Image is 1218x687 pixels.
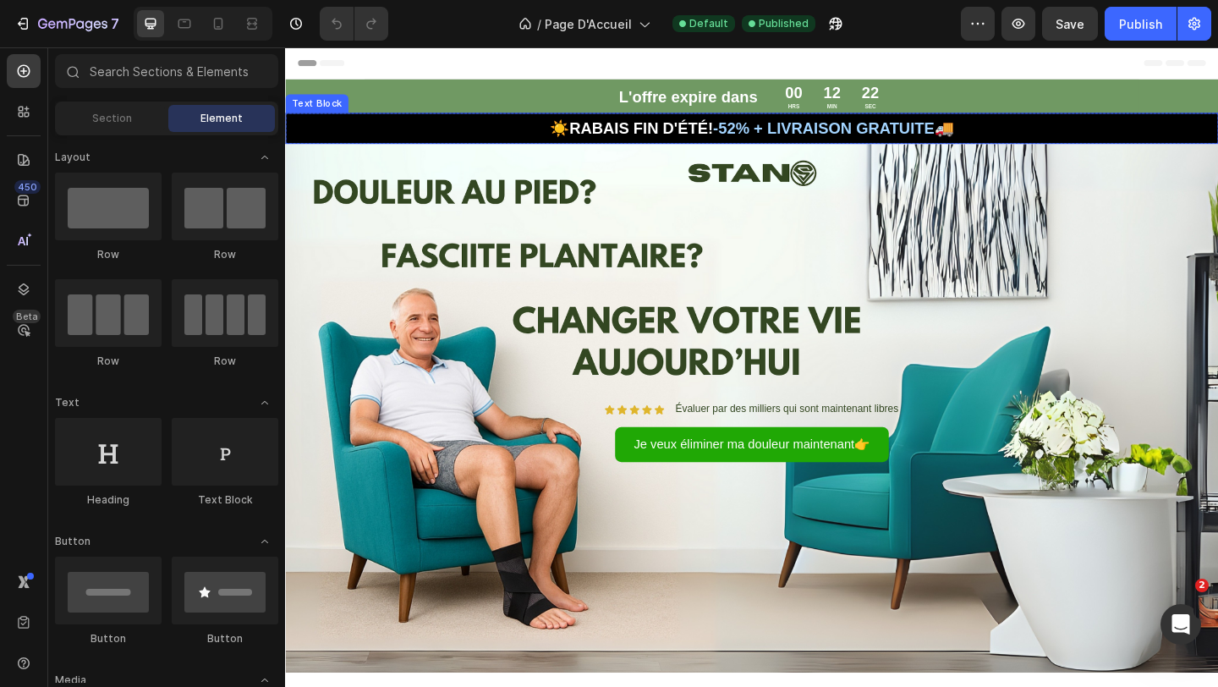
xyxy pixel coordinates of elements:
[585,38,604,60] div: 12
[200,111,243,126] span: Element
[92,111,132,126] span: Section
[251,528,278,555] span: Toggle open
[1195,579,1209,592] span: 2
[689,16,728,31] span: Default
[545,15,632,33] span: Page D'Accueil
[55,631,162,646] div: Button
[1042,7,1098,41] button: Save
[251,144,278,171] span: Toggle open
[55,150,91,165] span: Layout
[172,247,278,262] div: Row
[172,631,278,646] div: Button
[425,387,667,401] p: Évaluer par des milliers qui sont maintenant libres
[55,534,91,549] span: Button
[285,47,1218,687] iframe: Design area
[544,60,562,68] p: HRS
[7,7,127,41] button: 7
[1160,604,1201,645] iframe: Intercom live chat
[55,247,162,262] div: Row
[3,53,65,69] div: Text Block
[172,354,278,369] div: Row
[288,79,465,97] strong: ☀️RABAIS FIN D'ÉTÉ!
[111,14,119,34] p: 7
[627,60,645,68] p: SEC
[1105,7,1177,41] button: Publish
[55,395,80,410] span: Text
[759,16,809,31] span: Published
[359,413,656,451] a: Je veux éliminer ma douleur maintenant👉
[13,310,41,323] div: Beta
[251,389,278,416] span: Toggle open
[585,60,604,68] p: MIN
[379,420,636,444] p: Je veux éliminer ma douleur maintenant👉
[172,492,278,508] div: Text Block
[320,7,388,41] div: Undo/Redo
[55,54,278,88] input: Search Sections & Elements
[14,180,41,194] div: 450
[1119,15,1162,33] div: Publish
[465,79,727,97] strong: -52% + LIVRAISON GRATUITE🚚
[537,15,541,33] span: /
[1056,17,1084,31] span: Save
[627,38,645,60] div: 22
[55,492,162,508] div: Heading
[55,354,162,369] div: Row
